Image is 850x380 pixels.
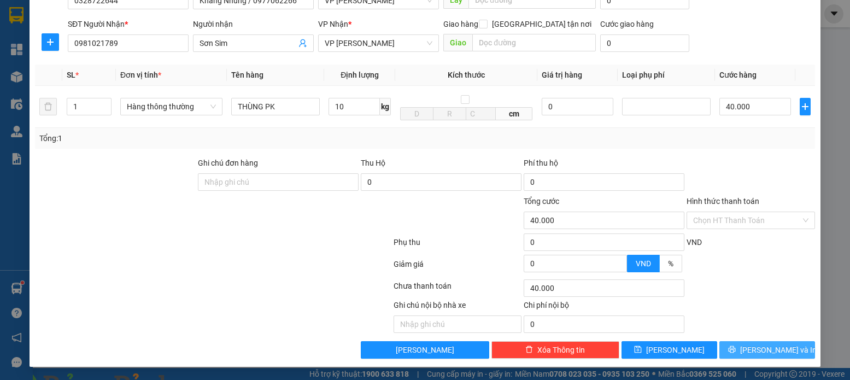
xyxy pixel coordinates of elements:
span: user-add [298,39,307,48]
input: C [466,107,496,120]
input: Dọc đường [472,34,595,51]
span: Thu Hộ [361,159,385,167]
div: Tổng: 1 [39,132,329,144]
th: Loại phụ phí [618,65,716,86]
span: Tên hàng [231,71,263,79]
span: VP LÊ HỒNG PHONG [325,35,432,51]
span: Giá trị hàng [542,71,582,79]
button: deleteXóa Thông tin [491,341,619,359]
input: R [433,107,466,120]
input: Ghi chú đơn hàng [198,173,359,191]
label: Cước giao hàng [600,20,654,28]
input: D [400,107,433,120]
span: Định lượng [341,71,379,79]
div: Chưa thanh toán [392,280,523,299]
span: Giao hàng [443,20,478,28]
span: % [668,259,673,268]
span: save [634,346,642,354]
input: Nhập ghi chú [394,315,521,333]
div: Chi phí nội bộ [524,299,684,315]
span: cm [496,107,532,120]
div: Phí thu hộ [524,157,684,173]
button: printer[PERSON_NAME] và In [719,341,815,359]
span: delete [525,346,533,354]
span: [PERSON_NAME] và In [740,344,817,356]
span: Kích thước [448,71,485,79]
span: SL [67,71,75,79]
span: Đơn vị tính [120,71,161,79]
span: Hàng thông thường [127,98,216,115]
div: Ghi chú nội bộ nhà xe [394,299,521,315]
label: Hình thức thanh toán [687,197,759,206]
div: SĐT Người Nhận [68,18,189,30]
span: Tổng cước [524,197,559,206]
span: VP Nhận [318,20,348,28]
span: [PERSON_NAME] [646,344,705,356]
button: [PERSON_NAME] [361,341,489,359]
input: Cước giao hàng [600,34,690,52]
span: VND [636,259,651,268]
button: plus [800,98,811,115]
input: VD: Bàn, Ghế [231,98,320,115]
input: 0 [542,98,613,115]
button: plus [42,33,59,51]
label: Ghi chú đơn hàng [198,159,258,167]
button: save[PERSON_NAME] [622,341,717,359]
span: plus [42,38,58,46]
div: Phụ thu [392,236,523,255]
span: kg [380,98,391,115]
span: [GEOGRAPHIC_DATA] tận nơi [488,18,596,30]
div: Giảm giá [392,258,523,277]
span: Xóa Thông tin [537,344,585,356]
div: Người nhận [193,18,314,30]
span: plus [800,102,810,111]
span: Giao [443,34,472,51]
span: printer [728,346,736,354]
span: [PERSON_NAME] [396,344,454,356]
span: VND [687,238,702,247]
span: Cước hàng [719,71,757,79]
button: delete [39,98,57,115]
